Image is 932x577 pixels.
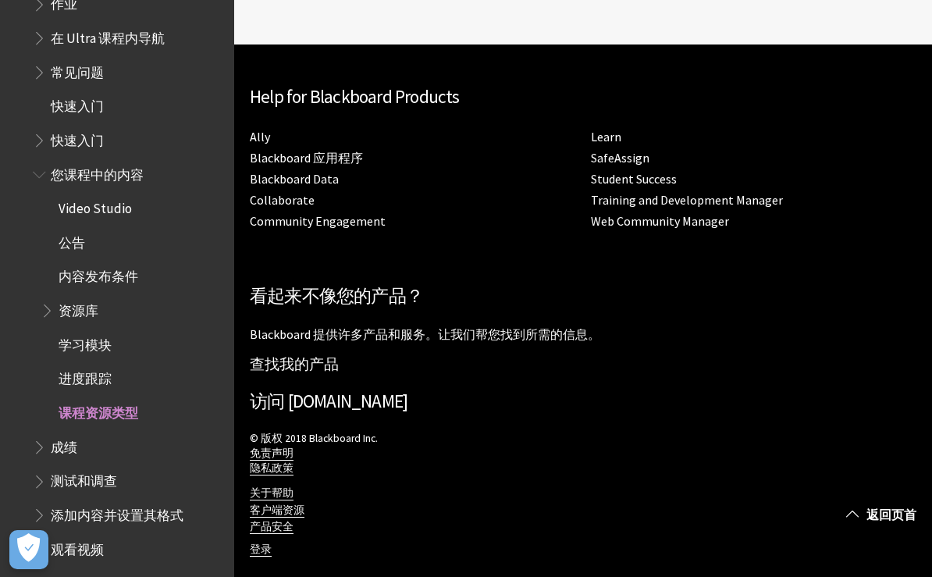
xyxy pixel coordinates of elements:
[59,195,132,216] span: Video Studio
[59,332,112,353] span: 学习模块
[51,25,165,46] span: 在 Ultra 课程内导航
[9,530,48,569] button: Open Preferences
[834,500,932,529] a: 返回页首
[591,150,649,166] a: SafeAssign
[591,192,783,208] a: Training and Development Manager
[250,84,916,111] h2: Help for Blackboard Products
[250,486,293,500] a: 关于帮助
[51,502,183,523] span: 添加内容并设置其格式
[250,283,916,310] h2: 看起来不像您的产品？
[250,461,293,475] a: 隐私政策
[51,93,104,114] span: 快速入门
[591,129,621,145] a: Learn
[59,366,112,387] span: 进度跟踪
[250,543,272,557] a: 登录
[250,431,916,475] p: © 版权 2018 Blackboard Inc.
[250,150,363,166] a: Blackboard 应用程序
[51,434,77,455] span: 成绩
[250,390,407,412] a: 访问 [DOMAIN_NAME]
[250,192,315,208] a: Collaborate
[59,400,138,421] span: 课程资源类型
[250,326,916,343] p: Blackboard 提供许多产品和服务。让我们帮您找到所需的信息。
[250,213,386,230] a: Community Engagement
[250,355,339,373] a: 查找我的产品
[51,59,104,80] span: 常见问题
[51,127,104,148] span: 快速入门
[250,171,339,187] a: Blackboard Data
[51,468,117,490] span: 测试和调查
[51,536,104,557] span: 观看视频
[51,162,144,183] span: 您课程中的内容
[250,520,293,534] a: 产品安全
[59,230,85,251] span: 公告
[250,504,304,518] a: 客户端资源
[59,297,98,319] span: 资源库
[59,264,138,285] span: 内容发布条件
[591,171,677,187] a: Student Success
[250,129,270,145] a: Ally
[250,447,293,461] a: 免责声明
[591,213,729,230] a: Web Community Manager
